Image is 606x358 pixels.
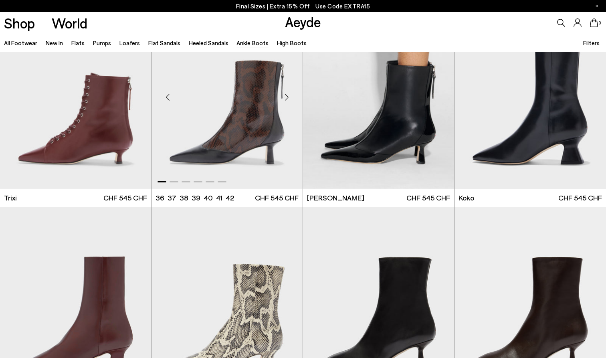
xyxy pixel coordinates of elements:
a: Shop [4,16,35,30]
span: CHF 545 CHF [406,193,450,203]
ul: variant [156,193,232,203]
span: CHF 545 CHF [255,193,299,203]
span: 0 [598,21,602,25]
a: Flat Sandals [148,39,180,47]
span: Trixi [4,193,17,203]
li: 42 [226,193,234,203]
div: Previous slide [156,85,180,109]
a: Ankle Boots [236,39,269,47]
span: Filters [583,39,600,47]
a: Pumps [93,39,111,47]
a: 36 37 38 39 40 41 42 CHF 545 CHF [151,189,303,207]
a: Loafers [119,39,140,47]
li: 41 [216,193,222,203]
a: Koko CHF 545 CHF [454,189,606,207]
span: [PERSON_NAME] [307,193,364,203]
div: Next slide [275,85,299,109]
li: 36 [156,193,164,203]
a: Aeyde [285,13,321,30]
a: World [52,16,87,30]
a: All Footwear [4,39,37,47]
li: 40 [204,193,213,203]
span: CHF 545 CHF [558,193,602,203]
a: Heeled Sandals [189,39,228,47]
a: Flats [71,39,85,47]
span: CHF 545 CHF [103,193,147,203]
a: New In [46,39,63,47]
li: 37 [168,193,176,203]
a: High Boots [277,39,307,47]
li: 39 [192,193,200,203]
li: 38 [180,193,188,203]
span: Navigate to /collections/ss25-final-sizes [315,2,370,10]
span: Koko [459,193,474,203]
p: Final Sizes | Extra 15% Off [236,1,370,11]
a: [PERSON_NAME] CHF 545 CHF [303,189,454,207]
a: 0 [590,18,598,27]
